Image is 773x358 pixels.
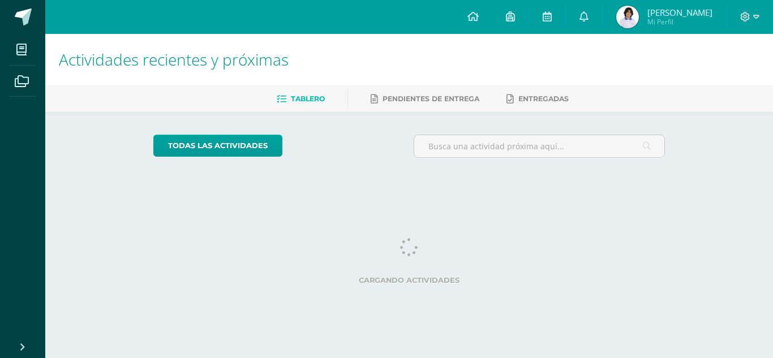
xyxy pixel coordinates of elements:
[153,276,665,284] label: Cargando actividades
[647,7,712,18] span: [PERSON_NAME]
[647,17,712,27] span: Mi Perfil
[383,94,479,103] span: Pendientes de entrega
[506,90,569,108] a: Entregadas
[59,49,289,70] span: Actividades recientes y próximas
[616,6,639,28] img: a5fef2e16108585c4a823a1acb3af389.png
[291,94,325,103] span: Tablero
[153,135,282,157] a: todas las Actividades
[371,90,479,108] a: Pendientes de entrega
[277,90,325,108] a: Tablero
[518,94,569,103] span: Entregadas
[414,135,665,157] input: Busca una actividad próxima aquí...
